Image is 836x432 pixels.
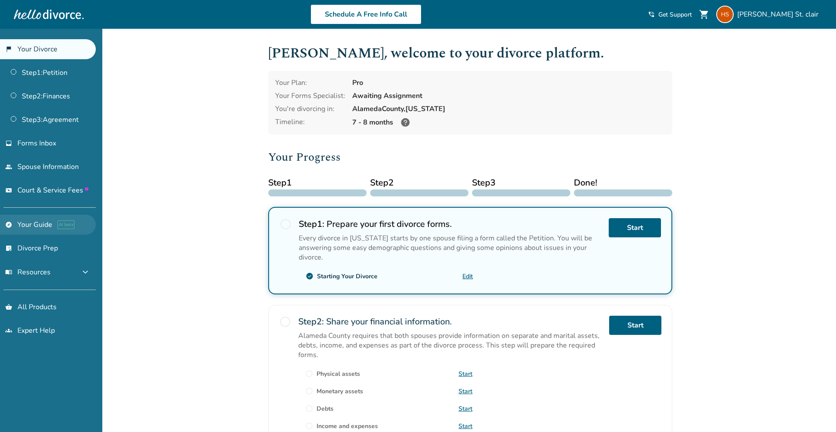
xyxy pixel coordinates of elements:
h2: Prepare your first divorce forms. [299,218,602,230]
div: You're divorcing in: [275,104,345,114]
span: radio_button_unchecked [305,405,313,412]
span: Forms Inbox [17,138,56,148]
h2: Your Progress [268,148,672,166]
a: Start [609,316,661,335]
span: menu_book [5,269,12,276]
span: explore [5,221,12,228]
img: Hannah St. Clair [716,6,734,23]
span: [PERSON_NAME] St. clair [737,10,822,19]
a: phone_in_talkGet Support [648,10,692,19]
span: phone_in_talk [648,11,655,18]
iframe: Chat Widget [792,390,836,432]
span: radio_button_unchecked [305,387,313,395]
h2: Share your financial information. [298,316,602,327]
span: list_alt_check [5,245,12,252]
a: Start [458,370,472,378]
span: radio_button_unchecked [305,370,313,378]
a: Edit [462,272,473,280]
strong: Step 1 : [299,218,324,230]
div: Pro [352,78,665,88]
span: check_circle [306,272,313,280]
div: Your Forms Specialist: [275,91,345,101]
span: shopping_basket [5,304,12,310]
div: Debts [317,405,334,413]
div: Monetary assets [317,387,363,395]
div: Your Plan: [275,78,345,88]
a: Start [458,405,472,413]
a: Start [458,387,472,395]
span: Step 1 [268,176,367,189]
span: groups [5,327,12,334]
div: 7 - 8 months [352,117,665,128]
a: Start [458,422,472,430]
p: Every divorce in [US_STATE] starts by one spouse filing a form called the Petition. You will be a... [299,233,602,262]
strong: Step 2 : [298,316,324,327]
span: Step 3 [472,176,570,189]
span: Done! [574,176,672,189]
span: universal_currency_alt [5,187,12,194]
div: Income and expenses [317,422,378,430]
span: Step 2 [370,176,469,189]
h1: [PERSON_NAME] , welcome to your divorce platform. [268,43,672,64]
div: Physical assets [317,370,360,378]
div: Awaiting Assignment [352,91,665,101]
span: expand_more [80,267,91,277]
span: AI beta [57,220,74,229]
span: radio_button_unchecked [279,316,291,328]
span: Court & Service Fees [17,186,88,195]
span: people [5,163,12,170]
span: Get Support [658,10,692,19]
span: inbox [5,140,12,147]
p: Alameda County requires that both spouses provide information on separate and marital assets, deb... [298,331,602,360]
div: Timeline: [275,117,345,128]
span: flag_2 [5,46,12,53]
span: radio_button_unchecked [280,218,292,230]
span: radio_button_unchecked [305,422,313,430]
a: Schedule A Free Info Call [310,4,421,24]
a: Start [609,218,661,237]
span: Resources [5,267,51,277]
div: Starting Your Divorce [317,272,378,280]
span: shopping_cart [699,9,709,20]
div: Alameda County, [US_STATE] [352,104,665,114]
